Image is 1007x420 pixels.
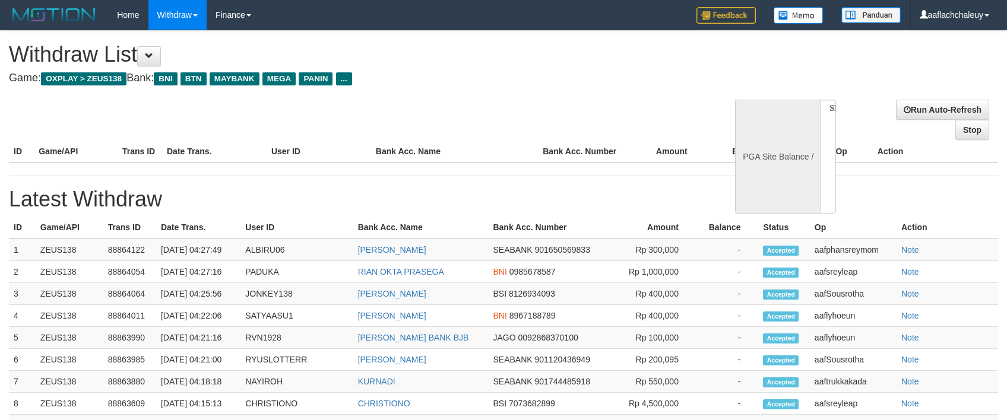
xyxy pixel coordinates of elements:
td: [DATE] 04:27:16 [156,261,240,283]
td: 88864054 [103,261,156,283]
td: Rp 400,000 [618,305,696,327]
span: MAYBANK [210,72,259,85]
span: SEABANK [493,377,532,386]
td: Rp 200,095 [618,349,696,371]
td: 4 [9,305,36,327]
span: Accepted [763,311,799,322]
span: Accepted [763,289,799,300]
a: [PERSON_NAME] [358,355,426,364]
img: MOTION_logo.png [9,6,99,24]
td: - [696,238,758,261]
a: Note [901,311,919,320]
span: 8126934093 [509,289,555,298]
td: Rp 100,000 [618,327,696,349]
td: NAYIROH [240,371,353,393]
td: - [696,371,758,393]
td: ZEUS138 [36,261,103,283]
td: - [696,349,758,371]
td: aaflyhoeun [810,305,897,327]
span: 901120436949 [535,355,590,364]
th: Balance [705,141,782,163]
img: Feedback.jpg [696,7,756,24]
th: Game/API [34,141,118,163]
td: [DATE] 04:18:18 [156,371,240,393]
td: [DATE] 04:27:49 [156,238,240,261]
th: Date Trans. [156,217,240,238]
span: 901650569833 [535,245,590,254]
th: Bank Acc. Number [538,141,622,163]
td: 88864064 [103,283,156,305]
a: Note [901,267,919,276]
th: Trans ID [118,141,162,163]
th: Amount [618,217,696,238]
span: BNI [493,267,506,276]
span: Accepted [763,268,799,278]
th: Action [873,141,998,163]
td: Rp 550,000 [618,371,696,393]
span: Accepted [763,355,799,365]
td: [DATE] 04:21:16 [156,327,240,349]
th: ID [9,141,34,163]
span: PANIN [299,72,332,85]
th: User ID [267,141,371,163]
span: MEGA [262,72,296,85]
span: Accepted [763,246,799,256]
td: Rp 300,000 [618,238,696,261]
div: PGA Site Balance / [735,100,821,214]
td: [DATE] 04:21:00 [156,349,240,371]
td: 88863880 [103,371,156,393]
span: Accepted [763,377,799,387]
td: PADUKA [240,261,353,283]
span: OXPLAY > ZEUS138 [41,72,126,85]
span: BTN [180,72,207,85]
td: 5 [9,327,36,349]
td: aaftrukkakada [810,371,897,393]
span: 7073682899 [509,399,555,408]
th: Trans ID [103,217,156,238]
td: ALBIRU06 [240,238,353,261]
span: SEABANK [493,355,532,364]
td: 7 [9,371,36,393]
td: - [696,393,758,415]
th: Game/API [36,217,103,238]
td: - [696,261,758,283]
a: Note [901,355,919,364]
span: JAGO [493,333,515,342]
h4: Game: Bank: [9,72,660,84]
td: 1 [9,238,36,261]
th: Op [831,141,872,163]
span: 0985678587 [509,267,556,276]
td: RYUSLOTTERR [240,349,353,371]
td: aafSousrotha [810,283,897,305]
span: BSI [493,399,506,408]
td: aafphansreymom [810,238,897,261]
td: 88864011 [103,305,156,327]
td: aafSousrotha [810,349,897,371]
a: KURNADI [358,377,395,386]
td: 88863985 [103,349,156,371]
span: Accepted [763,399,799,409]
td: - [696,305,758,327]
th: Date Trans. [162,141,267,163]
th: Balance [696,217,758,238]
a: Note [901,377,919,386]
td: ZEUS138 [36,349,103,371]
td: 88864122 [103,238,156,261]
a: [PERSON_NAME] [358,245,426,254]
td: - [696,327,758,349]
a: Note [901,333,919,342]
td: ZEUS138 [36,327,103,349]
td: Rp 400,000 [618,283,696,305]
td: 2 [9,261,36,283]
td: JONKEY138 [240,283,353,305]
a: Run Auto-Refresh [896,100,989,120]
a: [PERSON_NAME] [358,289,426,298]
td: aafsreyleap [810,261,897,283]
td: ZEUS138 [36,283,103,305]
a: Note [901,245,919,254]
th: Op [810,217,897,238]
a: CHRISTIONO [358,399,410,408]
img: Button%20Memo.svg [774,7,824,24]
h1: Latest Withdraw [9,187,998,211]
th: User ID [240,217,353,238]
